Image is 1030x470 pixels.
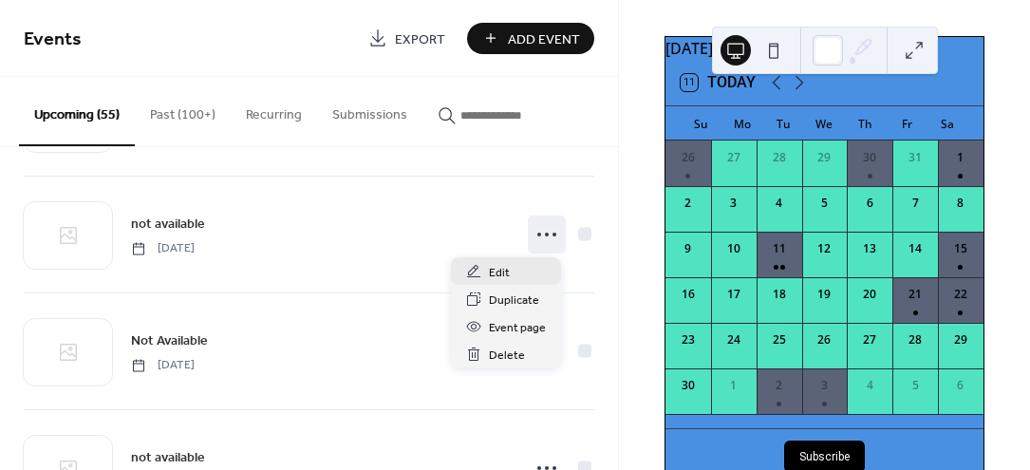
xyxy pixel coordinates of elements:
span: Events [24,21,82,58]
a: Not Available [131,329,208,351]
div: 5 [815,195,833,212]
div: 1 [952,149,969,166]
div: 18 [771,286,788,303]
button: Submissions [317,77,422,144]
div: 28 [771,149,788,166]
div: 12 [815,240,833,257]
button: 11Today [674,69,762,96]
div: 17 [725,286,742,303]
div: 28 [907,331,924,348]
div: 21 [907,286,924,303]
span: Not Available [131,331,208,351]
div: 30 [861,149,878,166]
span: Event page [489,318,546,338]
span: Add Event [508,29,580,49]
div: 31 [907,149,924,166]
div: 6 [952,377,969,394]
div: 8 [952,195,969,212]
div: 15 [952,240,969,257]
a: Export [354,23,459,54]
div: 27 [861,331,878,348]
div: 7 [907,195,924,212]
div: 1 [725,377,742,394]
div: 14 [907,240,924,257]
div: 19 [815,286,833,303]
div: 29 [952,331,969,348]
button: Upcoming (55) [19,77,135,146]
div: Sa [927,106,968,141]
div: 30 [680,377,697,394]
span: Duplicate [489,291,539,310]
div: 5 [907,377,924,394]
div: 26 [815,331,833,348]
span: [DATE] [131,357,195,374]
button: Recurring [231,77,317,144]
div: 29 [815,149,833,166]
div: Mo [721,106,762,141]
div: Tu [763,106,804,141]
span: Delete [489,346,525,366]
div: Th [845,106,886,141]
span: Edit [489,263,510,283]
button: Past (100+) [135,77,231,144]
div: 9 [680,240,697,257]
div: 11 [771,240,788,257]
a: not available [131,213,205,235]
div: 4 [771,195,788,212]
div: 16 [680,286,697,303]
span: Export [395,29,445,49]
div: 10 [725,240,742,257]
span: not available [131,448,205,468]
div: Fr [886,106,927,141]
div: 4 [861,377,878,394]
button: Add Event [467,23,594,54]
div: 26 [680,149,697,166]
div: 6 [861,195,878,212]
span: [DATE] [131,240,195,257]
div: 3 [815,377,833,394]
div: 3 [725,195,742,212]
div: 23 [680,331,697,348]
span: not available [131,215,205,235]
div: [DATE] [665,37,983,60]
div: 13 [861,240,878,257]
div: 22 [952,286,969,303]
a: not available [131,446,205,468]
div: Su [681,106,721,141]
div: 24 [725,331,742,348]
div: 20 [861,286,878,303]
div: 2 [771,377,788,394]
div: We [804,106,845,141]
div: 25 [771,331,788,348]
div: 2 [680,195,697,212]
div: 27 [725,149,742,166]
